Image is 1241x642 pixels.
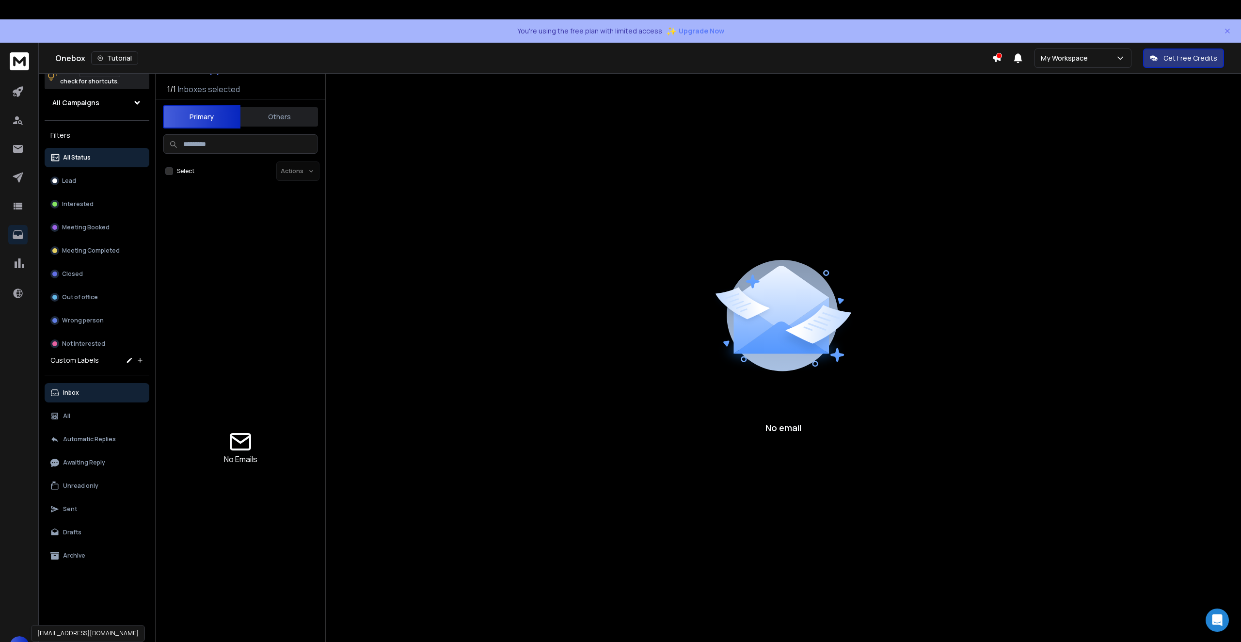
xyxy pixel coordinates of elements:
p: My Workspace [1041,53,1092,63]
button: Close notification [1224,19,1231,43]
p: Drafts [63,529,81,536]
button: Drafts [45,523,149,542]
button: Interested [45,194,149,214]
button: All [45,406,149,426]
button: Meeting Booked [45,218,149,237]
p: Interested [62,200,94,208]
button: Not Interested [45,334,149,353]
p: Meeting Booked [62,224,110,231]
div: Onebox [55,51,992,65]
p: No Emails [224,453,257,465]
p: Unread only [63,482,98,490]
button: Automatic Replies [45,430,149,449]
span: Upgrade Now [679,26,724,36]
button: ✨Upgrade Now [666,21,724,41]
p: You're using the free plan with limited access [517,26,662,36]
p: Inbox [63,389,79,397]
button: Get Free Credits [1143,48,1224,68]
p: No email [765,421,801,434]
button: Sent [45,499,149,519]
button: Meeting Completed [45,241,149,260]
div: Open Intercom Messenger [1206,609,1229,632]
button: Tutorial [91,51,138,65]
span: 1 / 1 [167,83,176,95]
button: Archive [45,546,149,565]
p: Sent [63,505,77,513]
p: Automatic Replies [63,435,116,443]
button: Inbox [45,383,149,402]
button: Awaiting Reply [45,453,149,472]
div: [EMAIL_ADDRESS][DOMAIN_NAME] [31,625,145,642]
button: Primary [163,105,240,128]
p: Lead [62,177,76,185]
p: Closed [62,270,83,278]
button: All Status [45,148,149,167]
p: All Status [63,154,91,161]
p: All [63,412,70,420]
p: Awaiting Reply [63,459,105,466]
h3: Inboxes selected [178,83,240,95]
p: Meeting Completed [62,247,120,255]
h3: Filters [45,128,149,142]
button: Closed [45,264,149,284]
p: Get Free Credits [1163,53,1217,63]
label: Select [177,167,194,175]
button: Lead [45,171,149,191]
button: Wrong person [45,311,149,330]
h1: All Campaigns [52,98,99,108]
p: Wrong person [62,317,104,324]
button: Unread only [45,476,149,496]
button: All Campaigns [45,93,149,112]
p: Archive [63,552,85,560]
p: Out of office [62,293,98,301]
button: Others [240,106,318,128]
h3: Custom Labels [50,355,99,365]
button: Out of office [45,288,149,307]
p: Not Interested [62,340,105,348]
p: Press to check for shortcuts. [60,67,128,86]
span: ✨ [666,24,677,38]
h1: All Inbox(s) [167,65,221,75]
